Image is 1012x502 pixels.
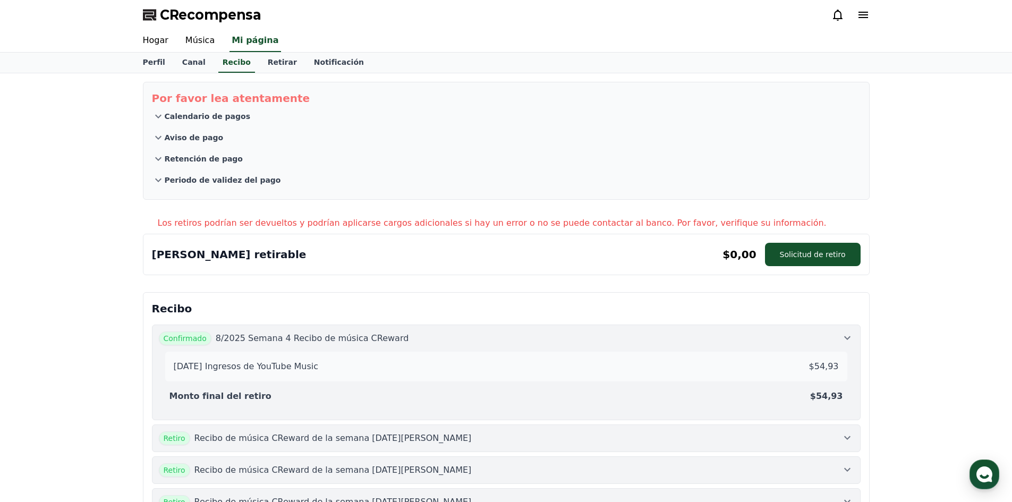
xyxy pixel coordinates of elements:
font: Retirar [268,58,297,66]
font: Recibo [223,58,251,66]
button: Solicitud de retiro [765,243,861,266]
button: Retención de pago [152,148,861,169]
a: Perfil [134,53,174,73]
font: $54,93 [809,361,839,371]
font: $54,93 [810,391,843,401]
button: Retiro Recibo de música CReward de la semana [DATE][PERSON_NAME] [152,424,861,452]
font: [PERSON_NAME] retirable [152,248,307,261]
font: Monto final del retiro [169,391,271,401]
font: Música [185,35,215,45]
font: Canal [182,58,206,66]
font: Periodo de validez del pago [165,176,281,184]
font: Retiro [164,434,185,443]
span: Settings [157,353,183,361]
a: Recibo [218,53,255,73]
font: 8/2025 Semana 4 Recibo de música CReward [216,333,409,343]
font: Hogar [143,35,168,45]
font: $0,00 [722,248,756,261]
button: Retiro Recibo de música CReward de la semana [DATE][PERSON_NAME] [152,456,861,484]
font: Los retiros podrían ser devueltos y podrían aplicarse cargos adicionales si hay un error o no se ... [158,218,827,228]
font: Recibo de música CReward de la semana [DATE][PERSON_NAME] [194,465,472,475]
font: Solicitud de retiro [780,250,846,259]
button: Confirmado 8/2025 Semana 4 Recibo de música CReward [DATE] Ingresos de YouTube Music $54,93 Monto... [152,325,861,420]
font: Por favor lea atentamente [152,92,310,105]
a: Música [177,30,223,52]
font: Retención de pago [165,155,243,163]
font: Mi página [232,35,278,45]
button: Aviso de pago [152,127,861,148]
font: Perfil [143,58,165,66]
a: Messages [70,337,137,363]
a: Retirar [259,53,305,73]
a: Hogar [134,30,177,52]
a: Mi página [229,30,280,52]
font: Calendario de pagos [165,112,250,121]
font: Aviso de pago [165,133,224,142]
font: Notificación [314,58,364,66]
a: Settings [137,337,204,363]
a: Canal [174,53,214,73]
button: Calendario de pagos [152,106,861,127]
a: Home [3,337,70,363]
span: Home [27,353,46,361]
button: Periodo de validez del pago [152,169,861,191]
font: [DATE] Ingresos de YouTube Music [174,361,319,371]
font: Confirmado [164,334,207,343]
font: Retiro [164,466,185,474]
a: CRecompensa [143,6,261,23]
font: CRecompensa [160,7,261,22]
font: Recibo de música CReward de la semana [DATE][PERSON_NAME] [194,433,472,443]
span: Messages [88,353,120,362]
font: Recibo [152,302,192,315]
a: Notificación [305,53,372,73]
